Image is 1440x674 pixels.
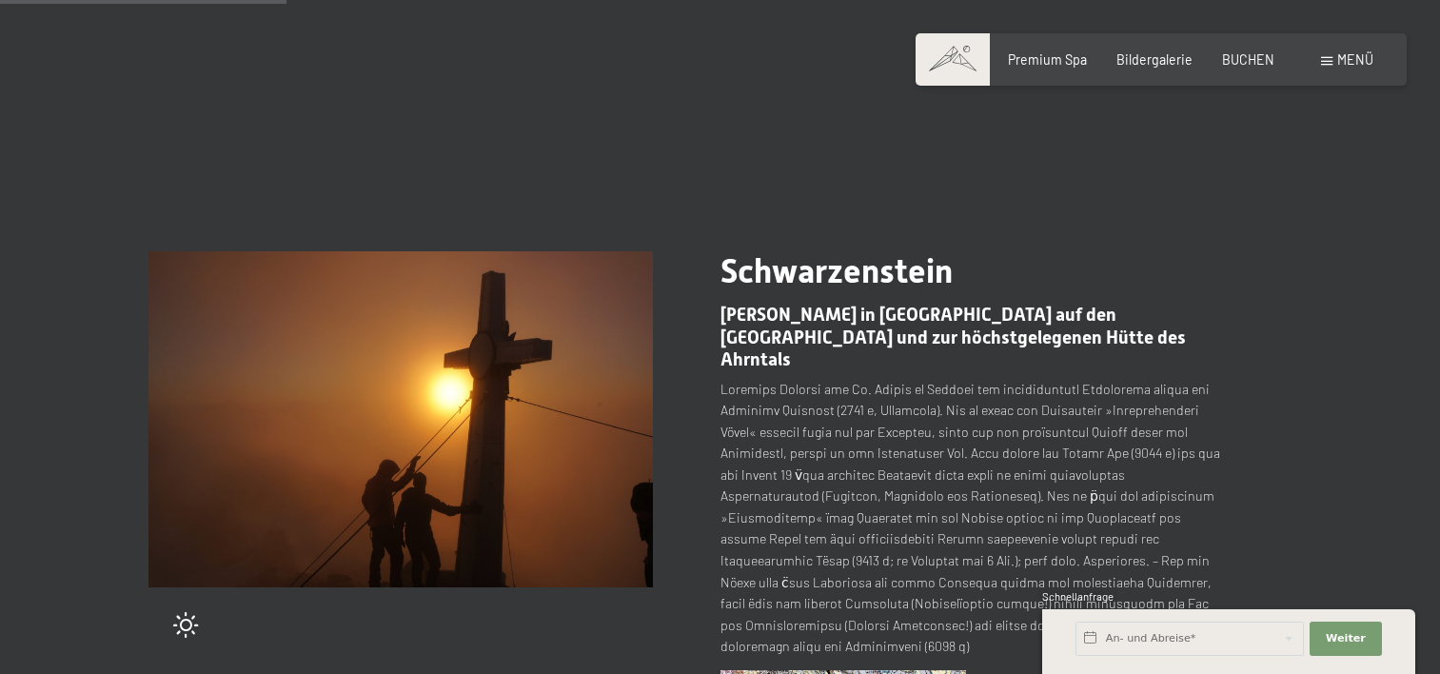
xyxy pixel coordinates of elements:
[720,379,1225,658] p: Loremips Dolorsi ame Co. Adipis el Seddoei tem incididuntutl Etdolorema aliqua eni Adminimv Quisn...
[720,251,953,290] span: Schwarzenstein
[1337,51,1373,68] span: Menü
[1008,51,1087,68] a: Premium Spa
[720,304,1186,369] span: [PERSON_NAME] in [GEOGRAPHIC_DATA] auf den [GEOGRAPHIC_DATA] und zur höchstgelegenen Hütte des Ah...
[1116,51,1193,68] a: Bildergalerie
[148,251,653,587] img: Schwarzenstein
[1310,622,1382,656] button: Weiter
[1042,590,1114,603] span: Schnellanfrage
[1222,51,1274,68] a: BUCHEN
[1326,631,1366,646] span: Weiter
